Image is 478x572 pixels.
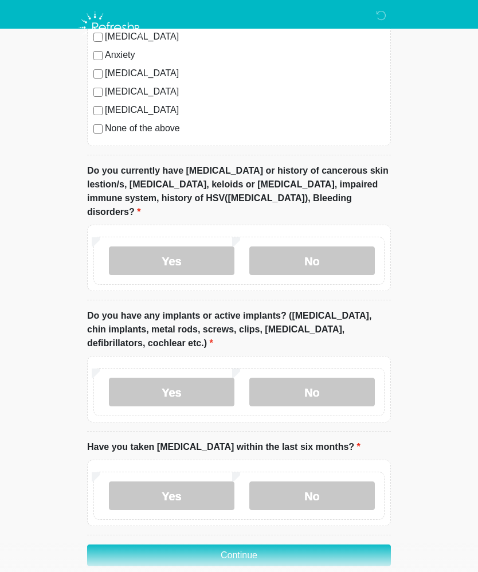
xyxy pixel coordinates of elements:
[93,124,103,134] input: None of the above
[93,69,103,79] input: [MEDICAL_DATA]
[76,9,145,46] img: Refresh RX Logo
[87,164,391,219] label: Do you currently have [MEDICAL_DATA] or history of cancerous skin lestion/s, [MEDICAL_DATA], kelo...
[87,544,391,566] button: Continue
[87,440,361,454] label: Have you taken [MEDICAL_DATA] within the last six months?
[249,481,375,510] label: No
[105,85,385,99] label: [MEDICAL_DATA]
[109,246,234,275] label: Yes
[93,106,103,115] input: [MEDICAL_DATA]
[105,48,385,62] label: Anxiety
[105,122,385,135] label: None of the above
[109,481,234,510] label: Yes
[93,51,103,60] input: Anxiety
[87,309,391,350] label: Do you have any implants or active implants? ([MEDICAL_DATA], chin implants, metal rods, screws, ...
[249,378,375,406] label: No
[109,378,234,406] label: Yes
[105,103,385,117] label: [MEDICAL_DATA]
[105,66,385,80] label: [MEDICAL_DATA]
[249,246,375,275] label: No
[93,88,103,97] input: [MEDICAL_DATA]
